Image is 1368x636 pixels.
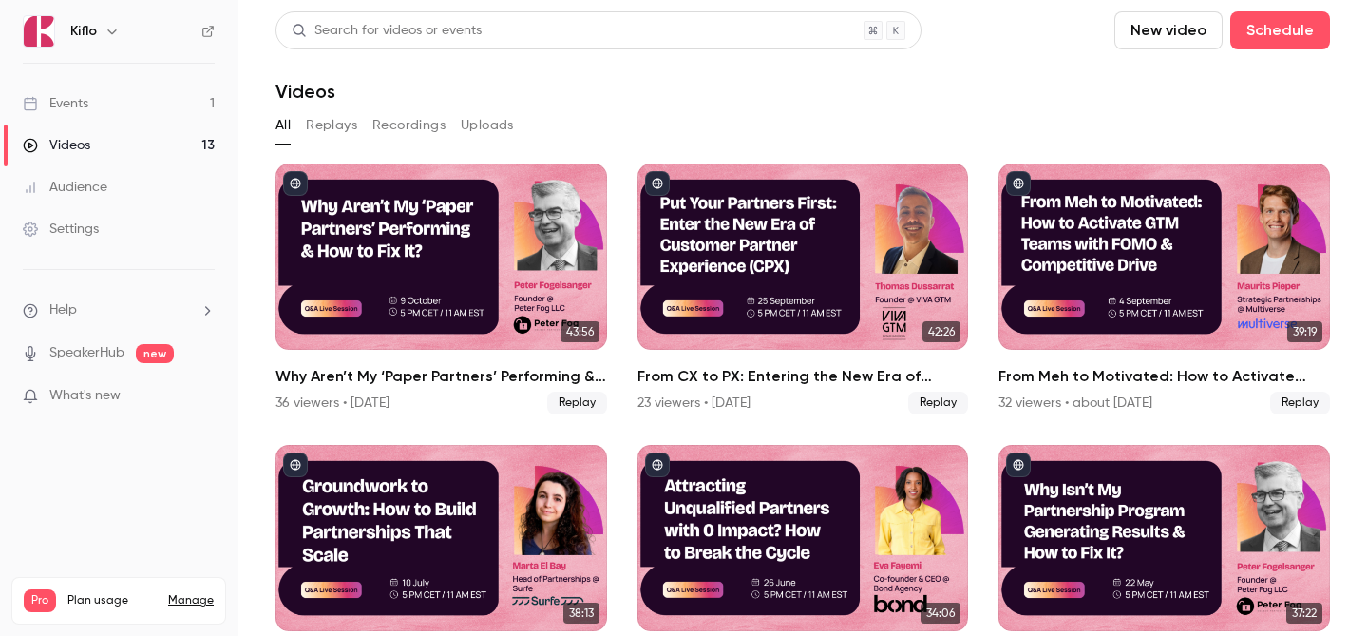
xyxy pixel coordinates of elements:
[283,453,308,477] button: published
[306,110,357,141] button: Replays
[1270,392,1330,414] span: Replay
[23,94,88,113] div: Events
[921,603,960,624] span: 34:06
[275,11,1330,625] section: Videos
[922,321,960,342] span: 42:26
[275,110,291,141] button: All
[23,300,215,320] li: help-dropdown-opener
[645,453,670,477] button: published
[637,164,969,414] li: From CX to PX: Entering the New Era of Partner Experience
[998,164,1330,414] a: 39:19From Meh to Motivated: How to Activate GTM Teams with FOMO & Competitive Drive32 viewers • a...
[275,394,389,413] div: 36 viewers • [DATE]
[192,388,215,405] iframe: Noticeable Trigger
[275,164,607,414] li: Why Aren’t My ‘Paper Partners’ Performing & How to Fix It?
[908,392,968,414] span: Replay
[24,589,56,612] span: Pro
[645,171,670,196] button: published
[24,16,54,47] img: Kiflo
[275,80,335,103] h1: Videos
[998,164,1330,414] li: From Meh to Motivated: How to Activate GTM Teams with FOMO & Competitive Drive
[1286,603,1322,624] span: 37:22
[1287,321,1322,342] span: 39:19
[292,21,482,41] div: Search for videos or events
[998,394,1152,413] div: 32 viewers • about [DATE]
[168,593,214,608] a: Manage
[283,171,308,196] button: published
[23,178,107,197] div: Audience
[136,344,174,363] span: new
[1006,171,1031,196] button: published
[70,22,97,41] h6: Kiflo
[998,365,1330,388] h2: From Meh to Motivated: How to Activate GTM Teams with FOMO & Competitive Drive
[560,321,599,342] span: 43:56
[372,110,446,141] button: Recordings
[275,365,607,388] h2: Why Aren’t My ‘Paper Partners’ Performing & How to Fix It?
[23,136,90,155] div: Videos
[1230,11,1330,49] button: Schedule
[547,392,607,414] span: Replay
[49,386,121,406] span: What's new
[563,603,599,624] span: 38:13
[637,394,750,413] div: 23 viewers • [DATE]
[637,365,969,388] h2: From CX to PX: Entering the New Era of Partner Experience
[1006,453,1031,477] button: published
[49,300,77,320] span: Help
[275,164,607,414] a: 43:56Why Aren’t My ‘Paper Partners’ Performing & How to Fix It?36 viewers • [DATE]Replay
[637,164,969,414] a: 42:26From CX to PX: Entering the New Era of Partner Experience23 viewers • [DATE]Replay
[461,110,514,141] button: Uploads
[23,220,99,239] div: Settings
[67,593,157,608] span: Plan usage
[1114,11,1223,49] button: New video
[49,343,124,363] a: SpeakerHub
